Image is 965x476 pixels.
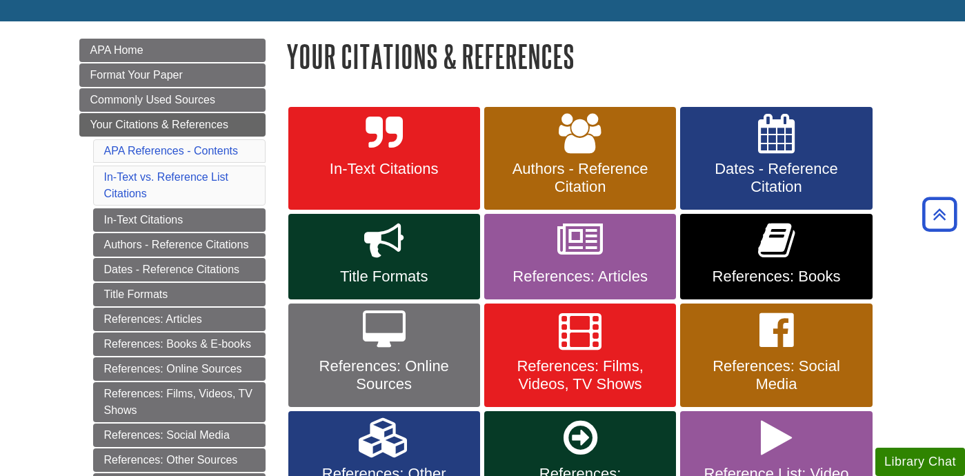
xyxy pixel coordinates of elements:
span: Commonly Used Sources [90,94,215,106]
a: In-Text Citations [288,107,480,210]
a: References: Social Media [93,424,266,447]
span: Your Citations & References [90,119,228,130]
a: References: Books & E-books [93,333,266,356]
a: Authors - Reference Citations [93,233,266,257]
a: Format Your Paper [79,63,266,87]
span: Dates - Reference Citation [690,160,862,196]
button: Library Chat [875,448,965,476]
span: References: Social Media [690,357,862,393]
a: References: Social Media [680,304,872,407]
span: In-Text Citations [299,160,470,178]
a: References: Books [680,214,872,299]
span: Format Your Paper [90,69,183,81]
span: References: Films, Videos, TV Shows [495,357,666,393]
a: Commonly Used Sources [79,88,266,112]
a: References: Other Sources [93,448,266,472]
a: Title Formats [288,214,480,299]
a: References: Films, Videos, TV Shows [484,304,676,407]
a: Dates - Reference Citation [680,107,872,210]
a: Your Citations & References [79,113,266,137]
a: APA Home [79,39,266,62]
a: In-Text vs. Reference List Citations [104,171,229,199]
a: Back to Top [917,205,962,224]
a: In-Text Citations [93,208,266,232]
h1: Your Citations & References [286,39,886,74]
a: References: Articles [484,214,676,299]
span: References: Articles [495,268,666,286]
a: References: Articles [93,308,266,331]
span: Authors - Reference Citation [495,160,666,196]
a: References: Online Sources [93,357,266,381]
span: Title Formats [299,268,470,286]
a: References: Films, Videos, TV Shows [93,382,266,422]
a: APA References - Contents [104,145,238,157]
span: APA Home [90,44,143,56]
a: Dates - Reference Citations [93,258,266,281]
a: References: Online Sources [288,304,480,407]
a: Authors - Reference Citation [484,107,676,210]
span: References: Books [690,268,862,286]
a: Title Formats [93,283,266,306]
span: References: Online Sources [299,357,470,393]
